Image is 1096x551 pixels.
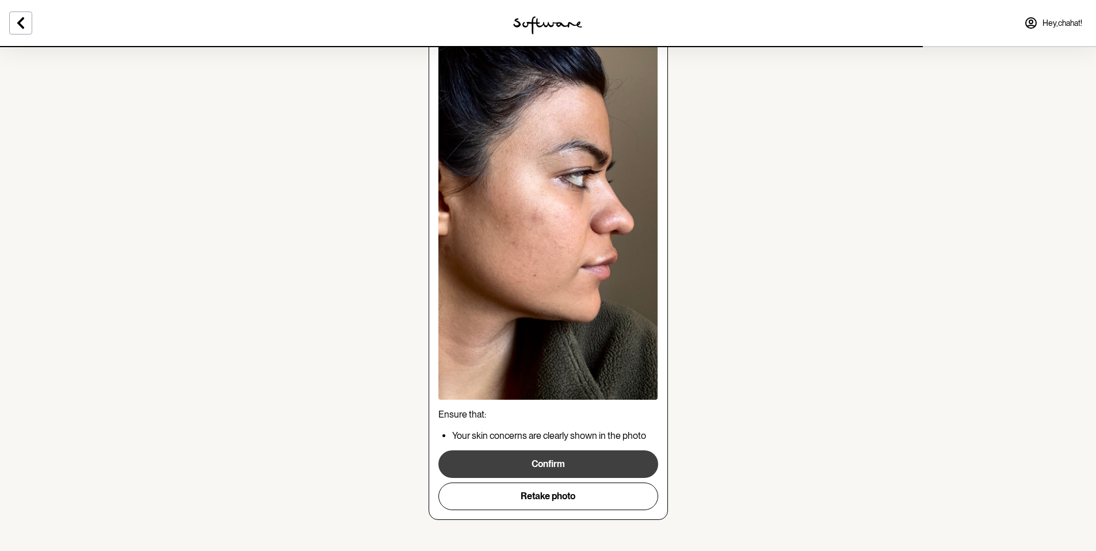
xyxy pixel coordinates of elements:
button: Confirm [438,450,658,478]
a: Hey,chahat! [1017,9,1089,37]
button: Retake photo [438,483,658,510]
p: Ensure that: [438,409,658,420]
span: Hey, chahat ! [1042,18,1082,28]
p: Your skin concerns are clearly shown in the photo [452,430,658,441]
img: software logo [513,16,582,35]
